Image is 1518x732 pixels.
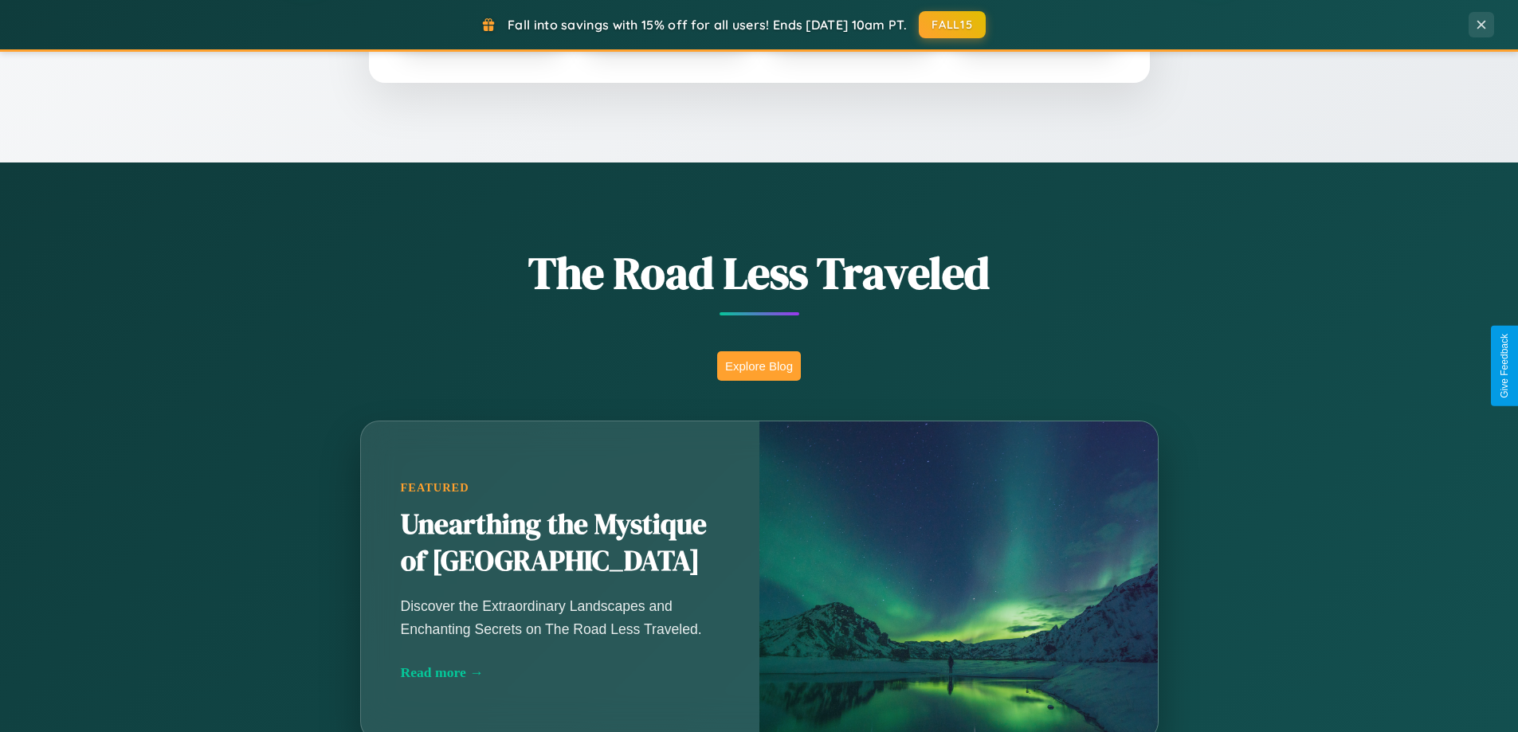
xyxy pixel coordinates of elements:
div: Give Feedback [1499,334,1510,398]
div: Read more → [401,664,720,681]
h1: The Road Less Traveled [281,242,1238,303]
div: Featured [401,481,720,495]
span: Fall into savings with 15% off for all users! Ends [DATE] 10am PT. [508,17,907,33]
button: FALL15 [919,11,986,38]
p: Discover the Extraordinary Landscapes and Enchanting Secrets on The Road Less Traveled. [401,595,720,640]
button: Explore Blog [717,351,801,381]
h2: Unearthing the Mystique of [GEOGRAPHIC_DATA] [401,507,720,580]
